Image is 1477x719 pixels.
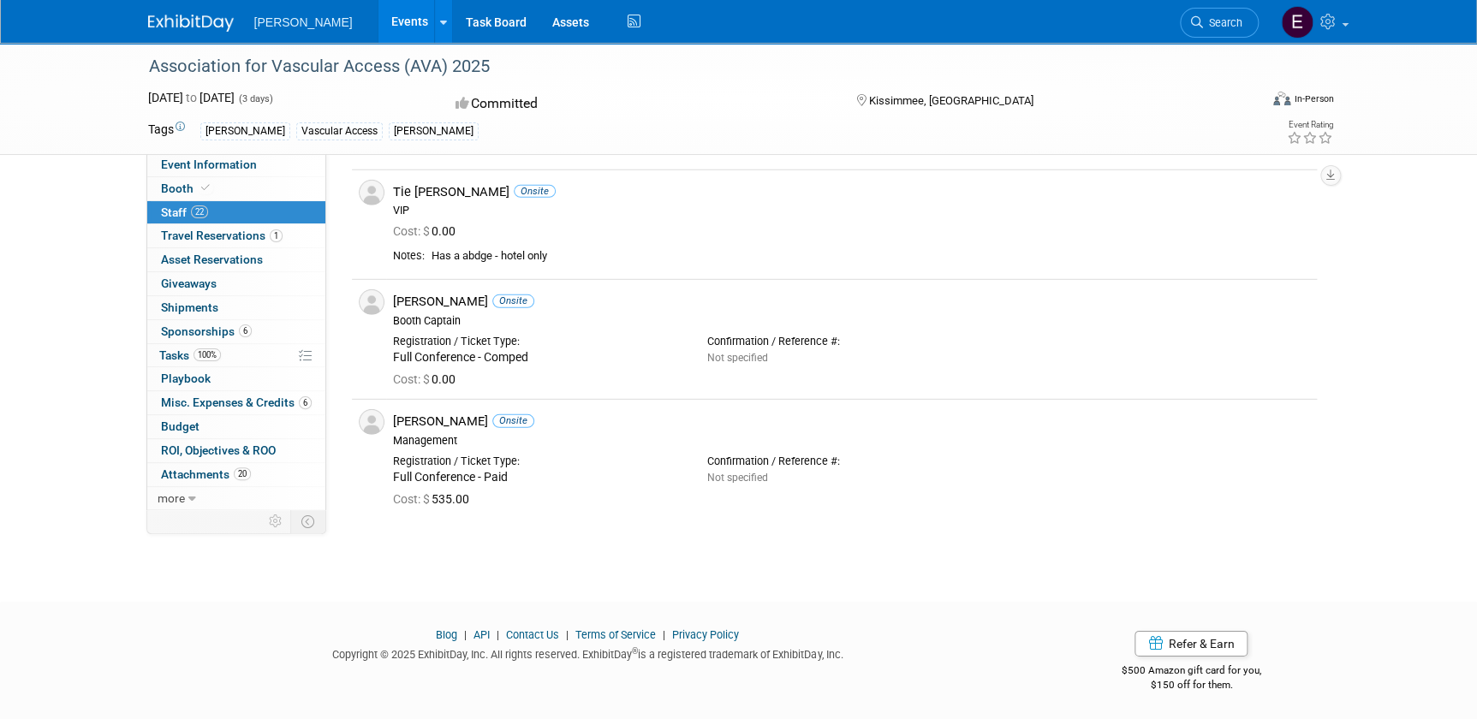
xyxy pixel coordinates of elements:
[147,153,325,176] a: Event Information
[1053,652,1330,692] div: $500 Amazon gift card for you,
[393,314,1310,328] div: Booth Captain
[1286,121,1332,129] div: Event Rating
[393,224,462,238] span: 0.00
[514,185,556,198] span: Onsite
[161,371,211,385] span: Playbook
[147,391,325,414] a: Misc. Expenses & Credits6
[562,628,573,641] span: |
[450,89,829,119] div: Committed
[393,335,682,348] div: Registration / Ticket Type:
[191,205,208,218] span: 22
[147,224,325,247] a: Travel Reservations1
[393,224,432,238] span: Cost: $
[147,296,325,319] a: Shipments
[148,121,185,140] td: Tags
[393,413,1310,430] div: [PERSON_NAME]
[1273,92,1290,105] img: Format-Inperson.png
[658,628,670,641] span: |
[436,628,457,641] a: Blog
[147,415,325,438] a: Budget
[239,324,252,337] span: 6
[161,419,200,433] span: Budget
[148,643,1028,663] div: Copyright © 2025 ExhibitDay, Inc. All rights reserved. ExhibitDay is a registered trademark of Ex...
[161,253,263,266] span: Asset Reservations
[161,324,252,338] span: Sponsorships
[1293,92,1333,105] div: In-Person
[183,91,200,104] span: to
[393,249,425,263] div: Notes:
[393,204,1310,217] div: VIP
[261,510,291,532] td: Personalize Event Tab Strip
[492,294,534,307] span: Onsite
[143,51,1233,82] div: Association for Vascular Access (AVA) 2025
[1158,89,1334,115] div: Event Format
[270,229,283,242] span: 1
[707,472,768,484] span: Not specified
[147,177,325,200] a: Booth
[234,467,251,480] span: 20
[147,487,325,510] a: more
[359,409,384,435] img: Associate-Profile-5.png
[148,15,234,32] img: ExhibitDay
[161,229,283,242] span: Travel Reservations
[147,367,325,390] a: Playbook
[254,15,353,29] span: [PERSON_NAME]
[393,492,432,506] span: Cost: $
[359,180,384,205] img: Associate-Profile-5.png
[393,372,432,386] span: Cost: $
[296,122,383,140] div: Vascular Access
[299,396,312,409] span: 6
[201,183,210,193] i: Booth reservation complete
[359,289,384,315] img: Associate-Profile-5.png
[707,352,768,364] span: Not specified
[393,492,476,506] span: 535.00
[1180,8,1259,38] a: Search
[506,628,559,641] a: Contact Us
[158,491,185,505] span: more
[869,94,1033,107] span: Kissimmee, [GEOGRAPHIC_DATA]
[147,463,325,486] a: Attachments20
[147,320,325,343] a: Sponsorships6
[161,300,218,314] span: Shipments
[393,350,682,365] div: Full Conference - Comped
[707,455,996,468] div: Confirmation / Reference #:
[161,467,251,481] span: Attachments
[161,157,257,171] span: Event Information
[147,248,325,271] a: Asset Reservations
[492,414,534,427] span: Onsite
[237,93,273,104] span: (3 days)
[1053,678,1330,692] div: $150 off for them.
[575,628,656,641] a: Terms of Service
[1135,631,1248,657] a: Refer & Earn
[432,249,1310,264] div: Has a abdge - hotel only
[632,646,638,656] sup: ®
[393,434,1310,448] div: Management
[161,276,217,290] span: Giveaways
[147,201,325,224] a: Staff22
[194,348,221,361] span: 100%
[1281,6,1313,39] img: Emily Janik
[393,184,1310,200] div: Tie [PERSON_NAME]
[161,181,213,195] span: Booth
[200,122,290,140] div: [PERSON_NAME]
[1203,16,1242,29] span: Search
[161,395,312,409] span: Misc. Expenses & Credits
[393,294,1310,310] div: [PERSON_NAME]
[492,628,503,641] span: |
[393,455,682,468] div: Registration / Ticket Type:
[393,470,682,485] div: Full Conference - Paid
[393,372,462,386] span: 0.00
[672,628,739,641] a: Privacy Policy
[460,628,471,641] span: |
[389,122,479,140] div: [PERSON_NAME]
[148,91,235,104] span: [DATE] [DATE]
[147,344,325,367] a: Tasks100%
[147,272,325,295] a: Giveaways
[161,443,276,457] span: ROI, Objectives & ROO
[473,628,490,641] a: API
[290,510,325,532] td: Toggle Event Tabs
[707,335,996,348] div: Confirmation / Reference #:
[147,439,325,462] a: ROI, Objectives & ROO
[161,205,208,219] span: Staff
[159,348,221,362] span: Tasks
